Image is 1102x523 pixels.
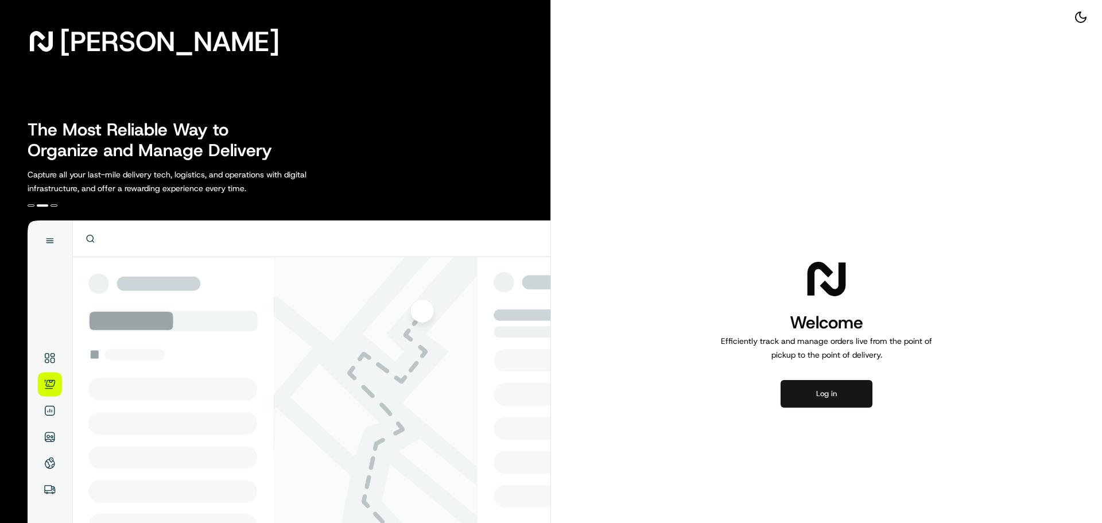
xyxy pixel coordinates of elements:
p: Efficiently track and manage orders live from the point of pickup to the point of delivery. [716,334,937,362]
span: [PERSON_NAME] [60,30,280,53]
button: Log in [781,380,872,408]
p: Capture all your last-mile delivery tech, logistics, and operations with digital infrastructure, ... [28,168,358,195]
h2: The Most Reliable Way to Organize and Manage Delivery [28,119,285,161]
h1: Welcome [716,311,937,334]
